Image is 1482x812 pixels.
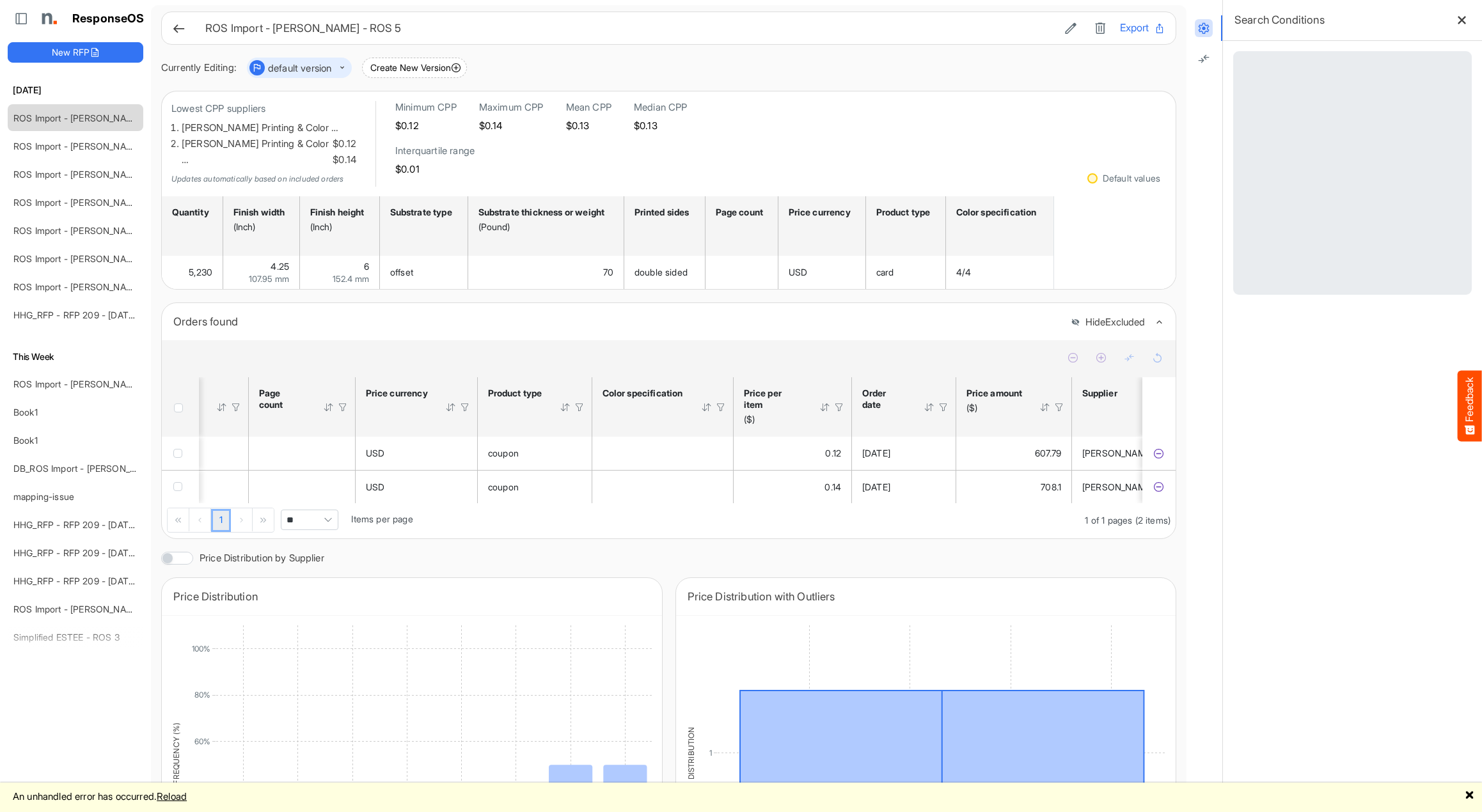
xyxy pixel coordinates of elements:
[592,470,734,503] td: is template cell Column Header httpsnorthellcomontologiesmapping-rulesfeaturehascolourspecification
[876,207,931,218] div: Product type
[866,256,946,289] td: card is template cell Column Header httpsnorthellcomontologiesmapping-rulesproducthasproducttype
[249,274,289,284] span: 107.95 mm
[13,547,224,558] a: HHG_RFP - RFP 209 - [DATE] - ROS TEST 3 (LITE)
[310,221,365,233] div: (Inch)
[956,207,1044,218] div: Color specification
[171,101,356,117] p: Lowest CPP suppliers
[171,174,343,183] em: Updates automatically based on included orders
[566,101,611,114] h6: Mean CPP
[13,225,177,236] a: ROS Import - [PERSON_NAME] - ROS 5
[162,256,223,289] td: 5230 is template cell Column Header httpsnorthellcomontologiesmapping-rulesorderhasquantity
[478,437,592,470] td: coupon is template cell Column Header httpsnorthellcomontologiesmapping-rulesproducthasproducttype
[259,387,306,410] div: Page count
[13,519,224,530] a: HHG_RFP - RFP 209 - [DATE] - ROS TEST 3 (LITE)
[1041,481,1061,492] span: 708.1
[603,267,613,277] span: 70
[162,503,1176,538] div: Pager Container
[13,197,177,208] a: ROS Import - [PERSON_NAME] - ROS 5
[574,402,585,413] div: Filter Icon
[716,207,764,218] div: Page count
[1035,448,1061,458] span: 607.79
[789,207,851,218] div: Price currency
[356,470,478,503] td: USD is template cell Column Header httpsnorthellcomontologiesmapping-rulesorderhascurrencycode
[1142,470,1178,503] td: 0b9446a4-b193-4981-a639-c799f46e0d02 is template cell Column Header
[1082,387,1463,399] div: Supplier
[566,120,611,131] h5: $0.13
[364,261,369,272] span: 6
[833,402,845,413] div: Filter Icon
[189,508,211,531] div: Go to previous page
[459,402,471,413] div: Filter Icon
[281,510,338,530] span: Pagerdropdown
[300,256,380,289] td: 6 is template cell Column Header httpsnorthellcomontologiesmapping-rulesmeasurementhasfinishsizeh...
[938,402,949,413] div: Filter Icon
[333,274,369,284] span: 152.4 mm
[13,309,224,320] a: HHG_RFP - RFP 209 - [DATE] - ROS TEST 3 (LITE)
[182,120,356,136] li: [PERSON_NAME] Printing & Color …
[233,207,285,218] div: Finish width
[778,256,866,289] td: USD is template cell Column Header httpsnorthellcomontologiesmapping-rulesorderhascurrencycode
[478,221,610,233] div: (Pound)
[1061,20,1080,36] button: Edit
[688,588,1165,605] div: Price Distribution with Outliers
[230,402,242,413] div: Filter Icon
[592,437,734,470] td: is template cell Column Header httpsnorthellcomontologiesmapping-rulesfeaturehascolourspecification
[13,491,74,502] a: mapping-issue
[634,101,688,114] h6: Median CPP
[13,379,199,389] a: ROS Import - [PERSON_NAME] - Final (short)
[161,60,237,76] div: Currently Editing:
[1153,481,1165,494] button: Exclude
[395,120,457,131] h5: $0.12
[956,470,1072,503] td: 708.1 is template cell Column Header httpsnorthellcomontologiesmapping-rulesorderhasprice
[395,101,457,114] h6: Minimum CPP
[635,207,691,218] div: Printed sides
[1085,515,1132,526] span: 1 of 1 pages
[13,463,194,474] a: DB_ROS Import - [PERSON_NAME] - ROS 4
[366,387,429,399] div: Price currency
[478,470,592,503] td: coupon is template cell Column Header httpsnorthellcomontologiesmapping-rulesproducthasproducttype
[1233,51,1472,295] div: Loading...
[852,437,956,470] td: 22/03/2024 is template cell Column Header httpsnorthellcomontologiesmapping-rulesorderhasorderdate
[249,470,356,503] td: is template cell Column Header httpsnorthellcomontologiesmapping-rulesproducthaspagecount
[330,152,356,168] span: $0.14
[956,267,971,277] span: 4/4
[162,377,199,437] th: Header checkbox
[380,256,468,289] td: offset is template cell Column Header httpsnorthellcomontologiesmapping-rulesmaterialhassubstrate...
[603,387,684,399] div: Color specification
[173,313,1061,331] div: Orders found
[223,256,300,289] td: 4.25 is template cell Column Header httpsnorthellcomontologiesmapping-rulesmeasurementhasfinishsi...
[337,402,349,413] div: Filter Icon
[13,575,224,586] a: HHG_RFP - RFP 209 - [DATE] - ROS TEST 3 (LITE)
[13,113,177,123] a: ROS Import - [PERSON_NAME] - ROS 5
[488,448,519,458] span: coupon
[395,144,475,157] h6: Interquartile range
[200,553,324,563] label: Price Distribution by Supplier
[162,470,199,503] td: checkbox
[862,448,890,458] span: [DATE]
[734,437,852,470] td: 0.121558 is template cell Column Header price-per-item
[744,387,803,410] div: Price per item
[1091,20,1110,36] button: Delete
[635,267,688,277] span: double sided
[478,207,610,218] div: Substrate thickness or weight
[13,435,38,446] a: Book1
[488,387,543,399] div: Product type
[862,481,890,492] span: [DATE]
[249,437,356,470] td: is template cell Column Header httpsnorthellcomontologiesmapping-rulesproducthaspagecount
[824,481,841,492] span: 0.14
[172,207,209,218] div: Quantity
[1153,447,1165,460] button: Exclude
[479,101,544,114] h6: Maximum CPP
[13,141,177,152] a: ROS Import - [PERSON_NAME] - ROS 5
[734,470,852,503] td: 0.14162 is template cell Column Header price-per-item
[366,481,384,492] span: USD
[162,437,199,470] td: checkbox
[966,387,1023,399] div: Price amount
[253,508,274,531] div: Go to last page
[13,281,178,292] a: ROS Import - [PERSON_NAME] - ROS 4
[8,83,143,97] h6: [DATE]
[13,407,38,418] a: Book1
[852,470,956,503] td: 12/07/2024 is template cell Column Header httpsnorthellcomontologiesmapping-rulesorderhasorderdate
[330,136,356,152] span: $0.12
[205,23,1051,34] h6: ROS Import - [PERSON_NAME] - ROS 5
